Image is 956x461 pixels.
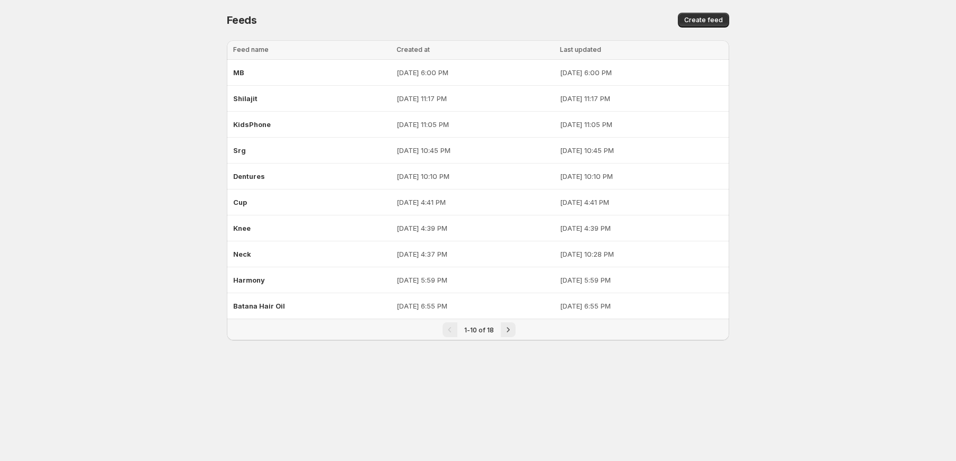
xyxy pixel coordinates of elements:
p: [DATE] 5:59 PM [397,275,554,285]
p: [DATE] 5:59 PM [560,275,723,285]
p: [DATE] 10:28 PM [560,249,723,259]
span: Dentures [233,172,265,180]
p: [DATE] 6:55 PM [397,301,554,311]
p: [DATE] 11:05 PM [560,119,723,130]
span: MB [233,68,244,77]
p: [DATE] 6:00 PM [560,67,723,78]
p: [DATE] 10:45 PM [560,145,723,156]
p: [DATE] 4:41 PM [560,197,723,207]
span: Create feed [684,16,723,24]
p: [DATE] 4:39 PM [560,223,723,233]
span: 1-10 of 18 [464,326,494,334]
span: Neck [233,250,251,258]
span: Srg [233,146,246,155]
span: Knee [233,224,251,232]
p: [DATE] 10:45 PM [397,145,554,156]
p: [DATE] 4:41 PM [397,197,554,207]
span: Created at [397,46,430,53]
p: [DATE] 4:37 PM [397,249,554,259]
p: [DATE] 10:10 PM [397,171,554,182]
span: Last updated [560,46,601,53]
p: [DATE] 6:55 PM [560,301,723,311]
button: Create feed [678,13,729,28]
p: [DATE] 11:17 PM [560,93,723,104]
nav: Pagination [227,319,729,340]
span: Feed name [233,46,269,53]
button: Next [501,322,516,337]
p: [DATE] 11:05 PM [397,119,554,130]
p: [DATE] 11:17 PM [397,93,554,104]
span: Harmony [233,276,265,284]
p: [DATE] 4:39 PM [397,223,554,233]
p: [DATE] 10:10 PM [560,171,723,182]
p: [DATE] 6:00 PM [397,67,554,78]
span: Batana Hair Oil [233,302,285,310]
span: Shilajit [233,94,258,103]
span: Cup [233,198,247,206]
span: Feeds [227,14,257,26]
span: KidsPhone [233,120,271,129]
